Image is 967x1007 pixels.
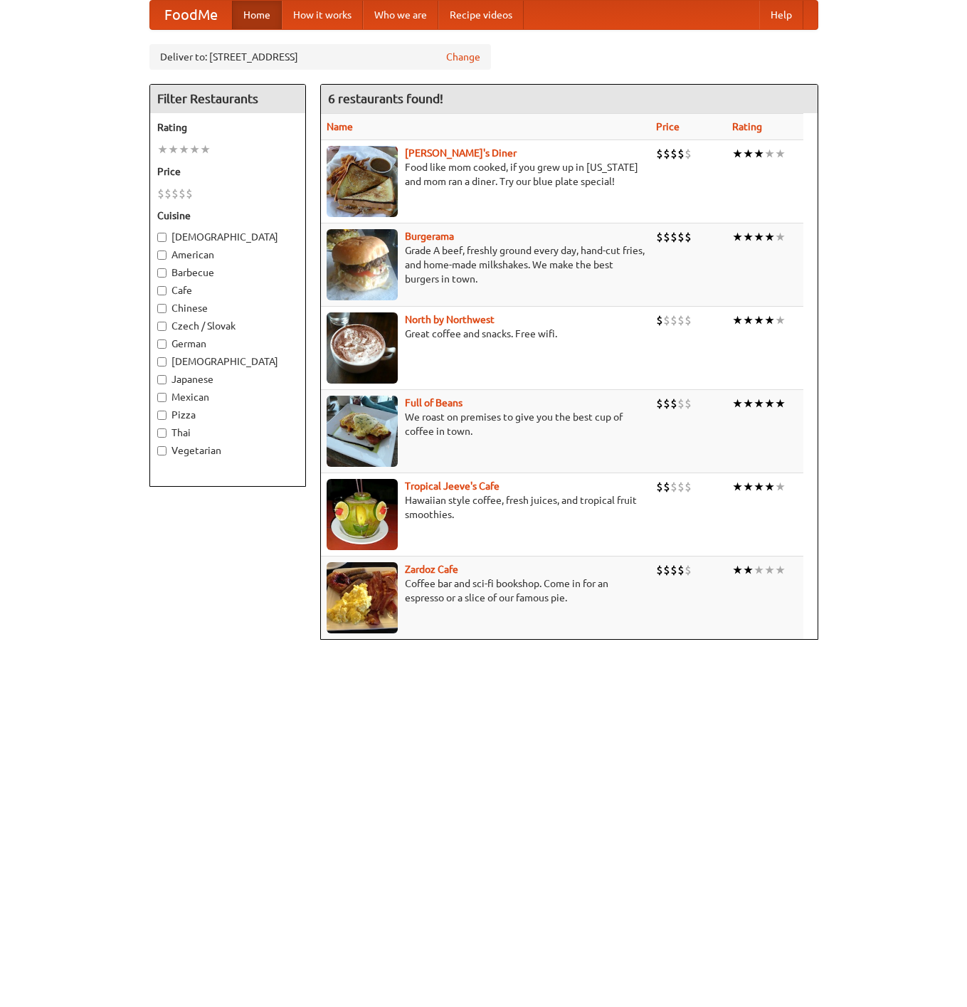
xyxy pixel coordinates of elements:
[189,142,200,157] li: ★
[157,251,167,260] input: American
[327,146,398,217] img: sallys.jpg
[743,396,754,411] li: ★
[150,85,305,113] h4: Filter Restaurants
[157,426,298,440] label: Thai
[405,147,517,159] a: [PERSON_NAME]'s Diner
[663,562,670,578] li: $
[179,186,186,201] li: $
[677,562,685,578] li: $
[685,229,692,245] li: $
[656,396,663,411] li: $
[446,50,480,64] a: Change
[157,390,298,404] label: Mexican
[157,428,167,438] input: Thai
[157,286,167,295] input: Cafe
[157,304,167,313] input: Chinese
[677,396,685,411] li: $
[157,322,167,331] input: Czech / Slovak
[732,312,743,328] li: ★
[438,1,524,29] a: Recipe videos
[328,92,443,105] ng-pluralize: 6 restaurants found!
[656,312,663,328] li: $
[157,164,298,179] h5: Price
[157,233,167,242] input: [DEMOGRAPHIC_DATA]
[685,312,692,328] li: $
[157,446,167,455] input: Vegetarian
[775,312,786,328] li: ★
[670,146,677,162] li: $
[732,121,762,132] a: Rating
[327,327,645,341] p: Great coffee and snacks. Free wifi.
[327,479,398,550] img: jeeves.jpg
[327,410,645,438] p: We roast on premises to give you the best cup of coffee in town.
[656,121,680,132] a: Price
[157,142,168,157] li: ★
[775,229,786,245] li: ★
[677,479,685,495] li: $
[149,44,491,70] div: Deliver to: [STREET_ADDRESS]
[405,314,495,325] a: North by Northwest
[656,229,663,245] li: $
[150,1,232,29] a: FoodMe
[327,160,645,189] p: Food like mom cooked, if you grew up in [US_STATE] and mom ran a diner. Try our blue plate special!
[200,142,211,157] li: ★
[743,312,754,328] li: ★
[157,337,298,351] label: German
[327,229,398,300] img: burgerama.jpg
[677,146,685,162] li: $
[157,248,298,262] label: American
[157,408,298,422] label: Pizza
[157,375,167,384] input: Japanese
[157,301,298,315] label: Chinese
[677,229,685,245] li: $
[157,443,298,458] label: Vegetarian
[685,562,692,578] li: $
[405,231,454,242] a: Burgerama
[685,146,692,162] li: $
[168,142,179,157] li: ★
[663,312,670,328] li: $
[685,479,692,495] li: $
[670,396,677,411] li: $
[405,397,463,408] a: Full of Beans
[327,562,398,633] img: zardoz.jpg
[405,480,500,492] a: Tropical Jeeve's Cafe
[171,186,179,201] li: $
[663,479,670,495] li: $
[764,562,775,578] li: ★
[732,479,743,495] li: ★
[656,562,663,578] li: $
[327,493,645,522] p: Hawaiian style coffee, fresh juices, and tropical fruit smoothies.
[775,396,786,411] li: ★
[405,564,458,575] a: Zardoz Cafe
[663,146,670,162] li: $
[754,396,764,411] li: ★
[743,562,754,578] li: ★
[764,479,775,495] li: ★
[732,562,743,578] li: ★
[677,312,685,328] li: $
[327,312,398,384] img: north.jpg
[754,229,764,245] li: ★
[663,396,670,411] li: $
[732,146,743,162] li: ★
[743,146,754,162] li: ★
[157,230,298,244] label: [DEMOGRAPHIC_DATA]
[327,121,353,132] a: Name
[743,479,754,495] li: ★
[157,265,298,280] label: Barbecue
[157,209,298,223] h5: Cuisine
[732,229,743,245] li: ★
[157,339,167,349] input: German
[670,479,677,495] li: $
[157,357,167,367] input: [DEMOGRAPHIC_DATA]
[670,312,677,328] li: $
[157,120,298,135] h5: Rating
[743,229,754,245] li: ★
[775,479,786,495] li: ★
